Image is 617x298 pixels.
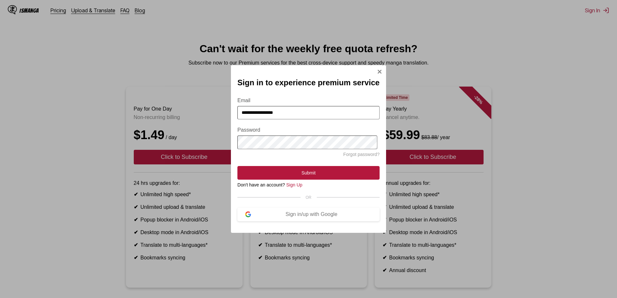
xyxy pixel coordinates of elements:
[377,69,382,74] img: Close
[237,127,380,133] label: Password
[237,195,380,200] div: OR
[237,98,380,103] label: Email
[237,166,380,180] button: Submit
[237,208,380,221] button: Sign in/up with Google
[251,211,372,217] div: Sign in/up with Google
[237,182,380,187] div: Don't have an account?
[231,65,386,233] div: Sign In Modal
[286,182,303,187] a: Sign Up
[237,78,380,87] h2: Sign in to experience premium service
[245,211,251,217] img: google-logo
[343,152,380,157] a: Forgot password?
